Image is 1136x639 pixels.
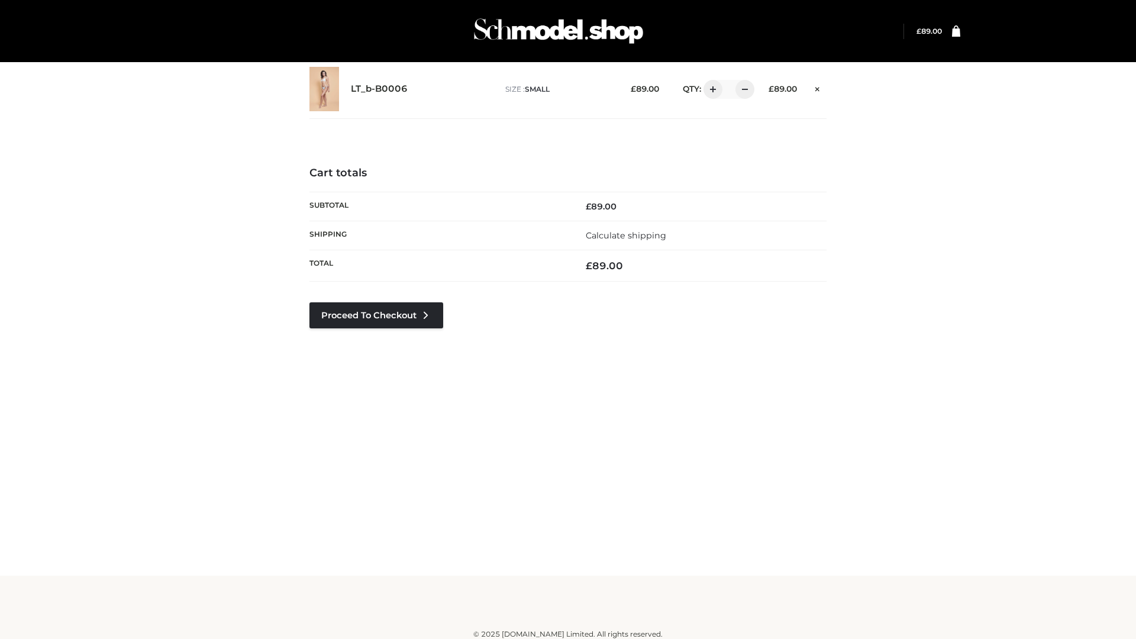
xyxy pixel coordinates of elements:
h4: Cart totals [309,167,827,180]
img: Schmodel Admin 964 [470,8,647,54]
bdi: 89.00 [586,260,623,272]
span: £ [916,27,921,35]
a: £89.00 [916,27,942,35]
p: size : [505,84,612,95]
bdi: 89.00 [769,84,797,93]
th: Subtotal [309,192,568,221]
th: Total [309,250,568,282]
bdi: 89.00 [631,84,659,93]
span: £ [631,84,636,93]
a: Calculate shipping [586,230,666,241]
th: Shipping [309,221,568,250]
span: £ [769,84,774,93]
span: SMALL [525,85,550,93]
span: £ [586,201,591,212]
bdi: 89.00 [586,201,617,212]
a: LT_b-B0006 [351,83,408,95]
div: QTY: [671,80,750,99]
a: Remove this item [809,80,827,95]
bdi: 89.00 [916,27,942,35]
span: £ [586,260,592,272]
a: Proceed to Checkout [309,302,443,328]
